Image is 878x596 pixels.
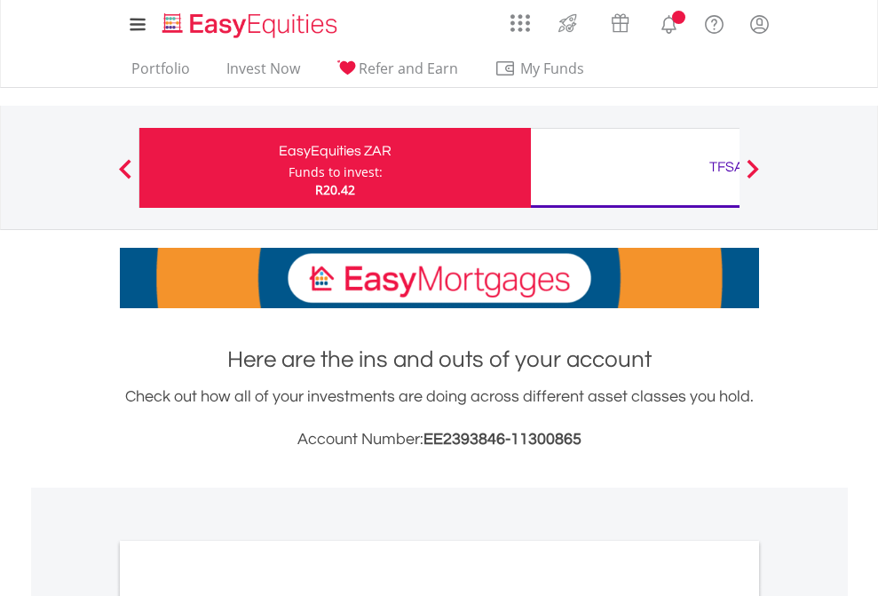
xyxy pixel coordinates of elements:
span: My Funds [494,57,611,80]
img: thrive-v2.svg [553,9,582,37]
a: Vouchers [594,4,646,37]
span: EE2393846-11300865 [423,431,581,448]
a: Notifications [646,4,692,40]
h1: Here are the ins and outs of your account [120,344,759,376]
div: Funds to invest: [289,163,383,181]
img: EasyMortage Promotion Banner [120,248,759,308]
div: Check out how all of your investments are doing across different asset classes you hold. [120,385,759,452]
span: Refer and Earn [359,59,458,78]
a: Invest Now [219,60,307,87]
a: FAQ's and Support [692,4,737,40]
a: Portfolio [124,60,197,87]
a: Refer and Earn [329,60,465,87]
div: EasyEquities ZAR [150,139,520,163]
img: vouchers-v2.svg [605,9,635,37]
img: EasyEquities_Logo.png [159,11,344,40]
img: grid-menu-icon.svg [510,13,530,33]
button: Previous [107,168,143,186]
span: R20.42 [315,181,355,198]
a: AppsGrid [499,4,542,33]
h3: Account Number: [120,427,759,452]
a: My Profile [737,4,782,44]
a: Home page [155,4,344,40]
button: Next [735,168,771,186]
